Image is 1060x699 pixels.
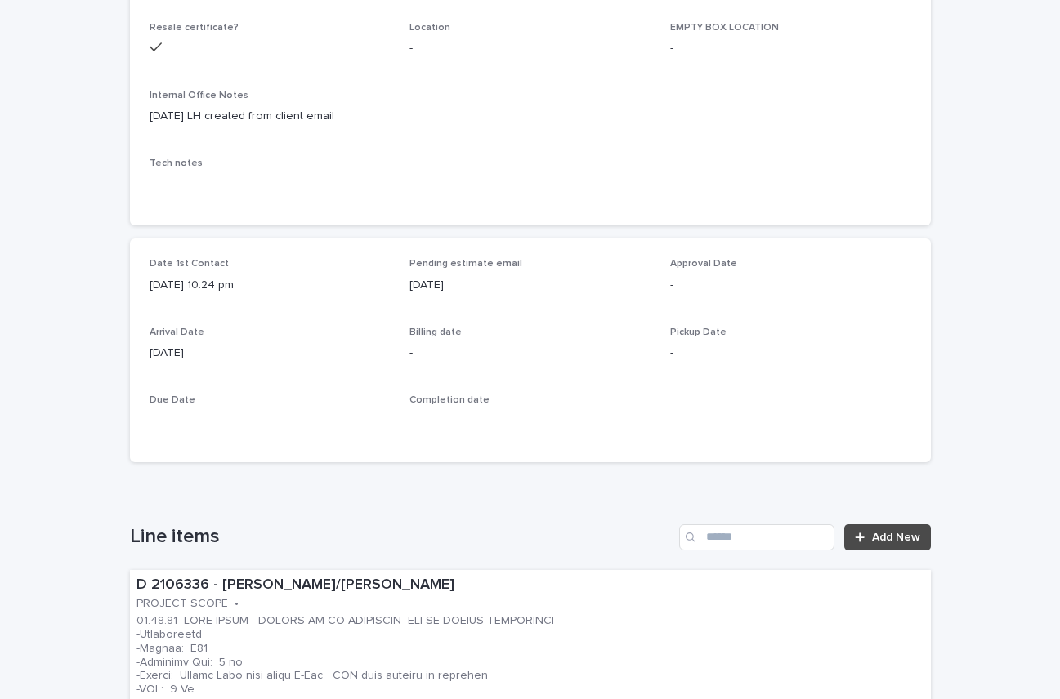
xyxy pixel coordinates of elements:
[150,176,911,194] p: -
[409,412,651,430] p: -
[150,108,911,125] p: [DATE] LH created from client email
[150,345,391,362] p: [DATE]
[670,327,727,337] span: Pickup Date
[150,91,248,100] span: Internal Office Notes
[409,277,651,294] p: [DATE]
[150,327,204,337] span: Arrival Date
[872,532,920,543] span: Add New
[670,277,911,294] p: -
[679,524,834,550] input: Search
[409,40,651,57] p: -
[150,259,229,269] span: Date 1st Contact
[130,525,673,549] h1: Line items
[670,259,737,269] span: Approval Date
[409,259,522,269] span: Pending estimate email
[150,277,391,294] p: [DATE] 10:24 pm
[409,327,462,337] span: Billing date
[670,40,911,57] p: -
[150,412,391,430] p: -
[670,345,911,362] p: -
[235,597,239,611] p: •
[136,577,924,594] p: D 2106336 - [PERSON_NAME]/[PERSON_NAME]
[409,345,651,362] p: -
[136,597,228,611] p: PROJECT SCOPE
[150,158,203,168] span: Tech notes
[150,395,195,405] span: Due Date
[844,524,930,550] a: Add New
[409,395,490,405] span: Completion date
